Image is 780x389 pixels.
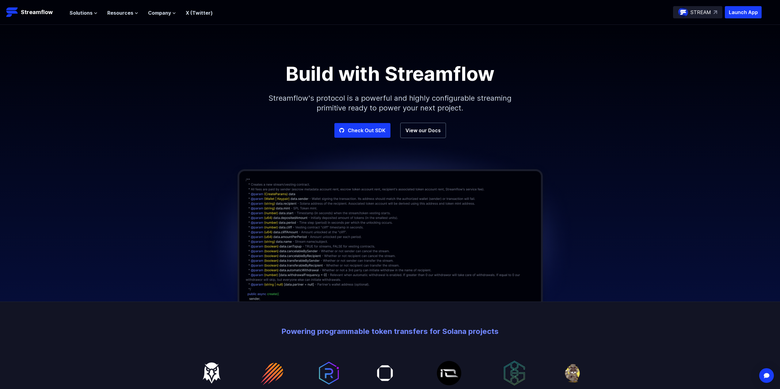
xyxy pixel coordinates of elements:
[107,9,133,17] span: Resources
[199,361,223,385] img: DEX Screener
[713,10,717,14] img: top-right-arrow.svg
[504,361,525,385] img: Genopets
[725,6,762,18] button: Launch App
[6,6,18,18] img: Streamflow Logo
[6,6,63,18] a: Streamflow
[107,9,138,17] button: Resources
[70,9,93,17] span: Solutions
[258,84,522,123] p: Streamflow's protocol is a powerful and highly configurable streaming primitive ready to power yo...
[678,7,688,17] img: streamflow-logo-circle.png
[759,368,774,383] div: Open Intercom Messenger
[400,123,446,138] a: View our Docs
[373,361,397,385] img: SquadsX
[252,64,528,84] h1: Build with Streamflow
[437,361,462,385] img: Io.net
[21,8,53,17] p: Streamflow
[316,361,341,385] img: Raydium
[70,9,97,17] button: Solutions
[5,327,775,336] h2: Powering programmable token transfers for Solana projects
[202,138,578,346] img: Hero Image
[560,361,585,385] img: Rugcheck
[334,123,390,138] a: Check Out SDK
[691,9,711,16] p: STREAM
[673,6,722,18] a: STREAM
[186,10,213,16] a: X (Twitter)
[261,361,285,385] img: Meteora
[148,9,176,17] button: Company
[148,9,171,17] span: Company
